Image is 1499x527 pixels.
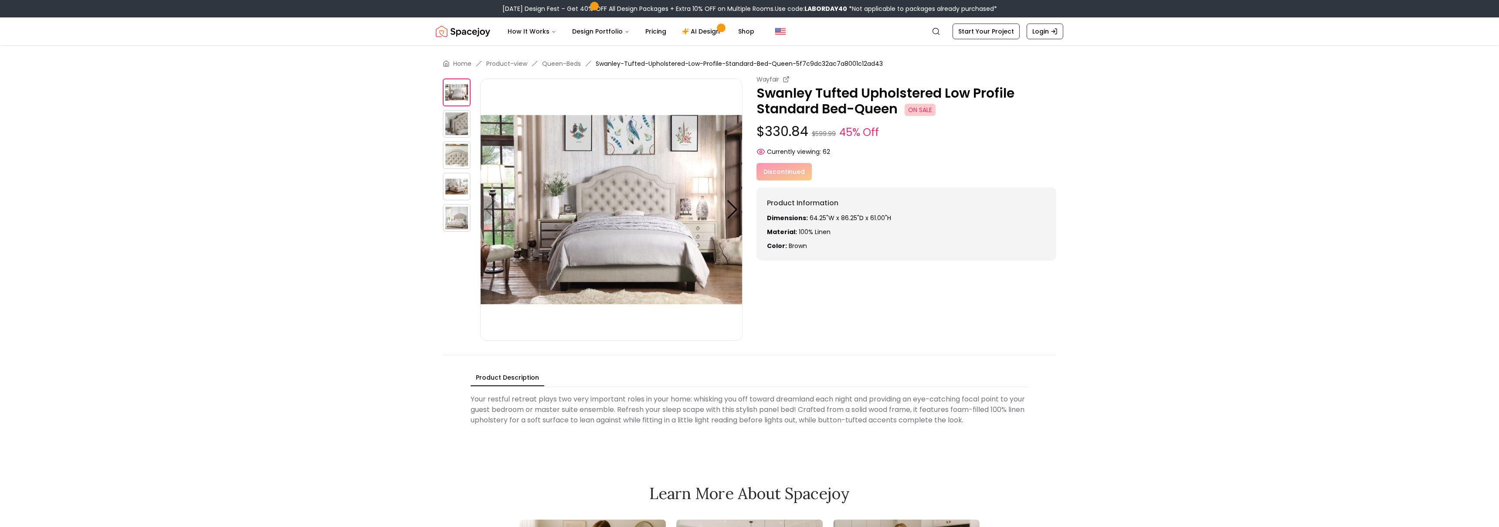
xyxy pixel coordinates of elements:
a: Start Your Project [953,24,1020,39]
button: How It Works [501,23,563,40]
a: Home [453,59,471,68]
b: LABORDAY40 [804,4,847,13]
a: Shop [731,23,761,40]
nav: Global [436,17,1063,45]
strong: Material: [767,228,797,236]
img: https://storage.googleapis.com/spacejoy-main/assets/5f7c9dc32ac7a8001c12ad43/product_1_1no39716n76b [443,110,471,138]
span: Currently viewing: [767,147,821,156]
small: $599.99 [812,129,836,138]
img: United States [775,26,786,37]
a: Spacejoy [436,23,490,40]
a: Queen-Beds [542,59,581,68]
a: Product-view [486,59,527,68]
p: Swanley Tufted Upholstered Low Profile Standard Bed-Queen [756,85,1056,117]
img: https://storage.googleapis.com/spacejoy-main/assets/5f7c9dc32ac7a8001c12ad43/product_2_2fepp6appnl9 [443,141,471,169]
p: 64.25"W x 86.25"D x 61.00"H [767,214,1046,222]
h6: Product Information [767,198,1046,208]
nav: breadcrumb [443,59,1056,68]
img: https://storage.googleapis.com/spacejoy-main/assets/5f7c9dc32ac7a8001c12ad43/product_0_o08di6857co [443,78,471,106]
p: $330.84 [756,124,1056,140]
img: https://storage.googleapis.com/spacejoy-main/assets/5f7c9dc32ac7a8001c12ad43/product_3_e33gj8ceho0j [443,173,471,201]
small: 45% Off [839,125,879,140]
a: Login [1027,24,1063,39]
small: Wayfair [756,75,779,84]
span: Swanley-Tufted-Upholstered-Low-Profile-Standard-Bed-Queen-5f7c9dc32ac7a8001c12ad43 [596,59,883,68]
div: [DATE] Design Fest – Get 40% OFF All Design Packages + Extra 10% OFF on Multiple Rooms. [502,4,997,13]
span: ON SALE [905,104,936,116]
div: Your restful retreat plays two very important roles in your home: whisking you off toward dreamla... [471,391,1028,429]
h2: Learn More About Spacejoy [519,485,980,502]
a: Pricing [638,23,673,40]
button: Design Portfolio [565,23,637,40]
span: Use code: [775,4,847,13]
span: brown [789,241,807,250]
strong: Color: [767,241,787,250]
img: Spacejoy Logo [436,23,490,40]
a: AI Design [675,23,729,40]
button: Product Description [471,370,544,386]
strong: Dimensions: [767,214,808,222]
span: *Not applicable to packages already purchased* [847,4,997,13]
img: https://storage.googleapis.com/spacejoy-main/assets/5f7c9dc32ac7a8001c12ad43/product_4_9b9gp0j050ia [443,204,471,232]
span: 100% Linen [799,228,831,236]
nav: Main [501,23,761,40]
span: 62 [823,147,830,156]
img: https://storage.googleapis.com/spacejoy-main/assets/5f7c9dc32ac7a8001c12ad43/product_0_o08di6857co [480,78,743,341]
